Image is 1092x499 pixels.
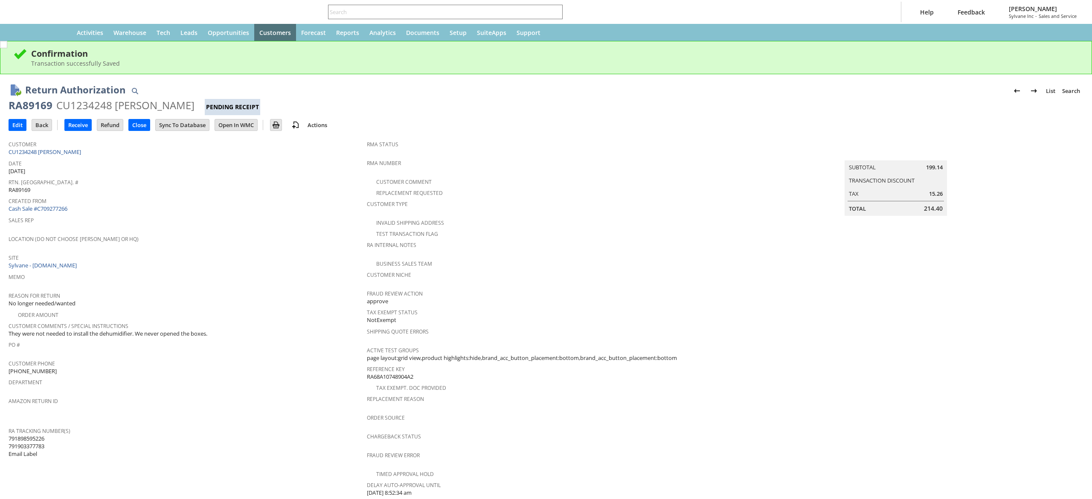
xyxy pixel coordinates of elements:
[270,119,282,131] input: Print
[9,205,67,212] a: Cash Sale #C709277266
[924,204,943,213] span: 214.40
[367,141,398,148] a: RMA Status
[77,29,103,37] span: Activities
[367,316,396,324] span: NotExempt
[369,29,396,37] span: Analytics
[9,322,128,330] a: Customer Comments / Special Instructions
[367,452,420,459] a: Fraud Review Error
[32,119,52,131] input: Back
[304,121,331,129] a: Actions
[1059,84,1083,98] a: Search
[9,261,79,269] a: Sylvane - [DOMAIN_NAME]
[929,190,943,198] span: 15.26
[9,197,46,205] a: Created From
[301,29,326,37] span: Forecast
[367,160,401,167] a: RMA Number
[175,24,203,41] a: Leads
[1029,86,1039,96] img: Next
[65,119,91,131] input: Receive
[376,219,444,226] a: Invalid Shipping Address
[9,99,52,112] div: RA89169
[477,29,506,37] span: SuiteApps
[406,29,439,37] span: Documents
[31,24,51,41] div: Shortcuts
[926,163,943,171] span: 199.14
[9,254,19,261] a: Site
[108,24,151,41] a: Warehouse
[9,235,139,243] a: Location (Do Not Choose [PERSON_NAME] or HQ)
[259,29,291,37] span: Customers
[849,163,876,171] a: Subtotal
[9,273,25,281] a: Memo
[56,27,67,38] svg: Home
[9,160,22,167] a: Date
[9,119,26,131] input: Edit
[130,86,140,96] img: Quick Find
[367,328,429,335] a: Shipping Quote Errors
[9,427,70,435] a: RA Tracking Number(s)
[367,241,416,249] a: RA Internal Notes
[9,435,44,458] span: 791898595226 791903377783 Email Label
[9,167,25,175] span: [DATE]
[367,395,424,403] a: Replacement reason
[367,433,421,440] a: Chargeback Status
[1009,13,1034,19] span: Sylvane Inc
[31,59,1079,67] div: Transaction successfully Saved
[376,384,446,392] a: Tax Exempt. Doc Provided
[180,29,197,37] span: Leads
[9,367,57,375] span: [PHONE_NUMBER]
[254,24,296,41] a: Customers
[151,24,175,41] a: Tech
[1043,84,1059,98] a: List
[376,470,434,478] a: Timed Approval Hold
[51,24,72,41] a: Home
[9,360,55,367] a: Customer Phone
[9,292,60,299] a: Reason For Return
[517,29,540,37] span: Support
[10,24,31,41] a: Recent Records
[849,190,859,197] a: Tax
[9,217,34,224] a: Sales Rep
[56,99,195,112] div: CU1234248 [PERSON_NAME]
[215,119,257,131] input: Open In WMC
[551,7,561,17] svg: Search
[367,489,412,497] span: [DATE] 8:52:34 am
[367,414,405,421] a: Order Source
[1035,13,1037,19] span: -
[9,179,78,186] a: Rtn. [GEOGRAPHIC_DATA]. #
[367,482,441,489] a: Delay Auto-Approval Until
[367,354,677,362] span: page layout:grid view,product highlights:hide,brand_acc_button_placement:bottom,brand_acc_button_...
[367,290,423,297] a: Fraud Review Action
[444,24,472,41] a: Setup
[25,83,125,97] h1: Return Authorization
[9,397,58,405] a: Amazon Return ID
[9,186,30,194] span: RA89169
[958,8,985,16] span: Feedback
[296,24,331,41] a: Forecast
[376,189,443,197] a: Replacement Requested
[15,27,26,38] svg: Recent Records
[376,178,432,186] a: Customer Comment
[9,299,76,308] span: No longer needed/wanted
[364,24,401,41] a: Analytics
[9,141,36,148] a: Customer
[203,24,254,41] a: Opportunities
[205,99,260,115] div: Pending Receipt
[472,24,511,41] a: SuiteApps
[36,27,46,38] svg: Shortcuts
[9,148,83,156] a: CU1234248 [PERSON_NAME]
[1012,86,1022,96] img: Previous
[367,271,411,279] a: Customer Niche
[271,120,281,130] img: Print
[113,29,146,37] span: Warehouse
[367,366,405,373] a: Reference Key
[1009,5,1077,13] span: [PERSON_NAME]
[920,8,934,16] span: Help
[367,297,388,305] span: approve
[31,48,1079,59] div: Confirmation
[331,24,364,41] a: Reports
[511,24,546,41] a: Support
[376,230,438,238] a: Test Transaction Flag
[845,147,947,160] caption: Summary
[9,341,20,348] a: PO #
